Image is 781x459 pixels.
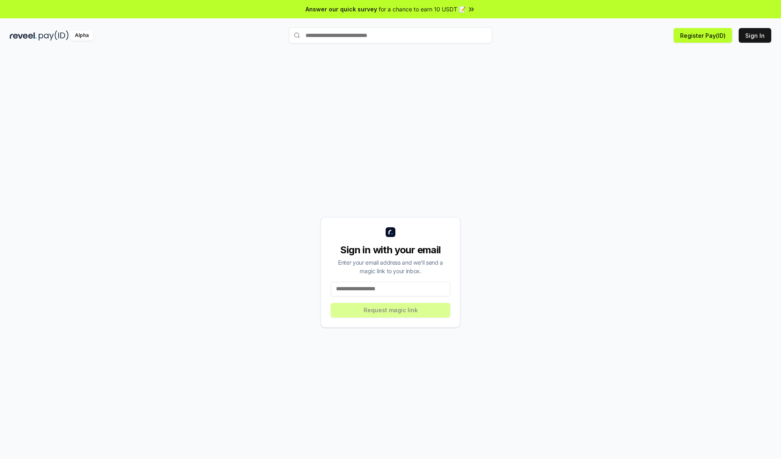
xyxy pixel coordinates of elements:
img: reveel_dark [10,30,37,41]
span: for a chance to earn 10 USDT 📝 [379,5,466,13]
div: Alpha [70,30,93,41]
div: Enter your email address and we’ll send a magic link to your inbox. [331,258,450,275]
button: Register Pay(ID) [674,28,732,43]
img: logo_small [386,227,395,237]
span: Answer our quick survey [305,5,377,13]
img: pay_id [39,30,69,41]
div: Sign in with your email [331,244,450,257]
button: Sign In [739,28,771,43]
